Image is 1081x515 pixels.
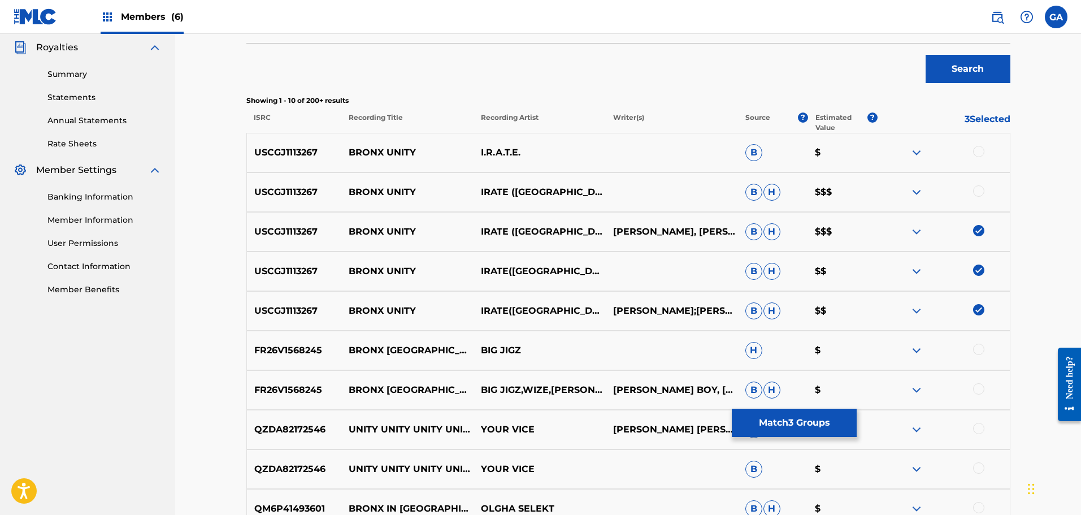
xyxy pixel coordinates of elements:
[808,146,878,159] p: $
[745,461,762,478] span: B
[1045,6,1067,28] div: User Menu
[171,11,184,22] span: (6)
[247,462,342,476] p: QZDA82172546
[47,138,162,150] a: Rate Sheets
[763,302,780,319] span: H
[47,237,162,249] a: User Permissions
[47,191,162,203] a: Banking Information
[474,225,606,239] p: IRATE ([GEOGRAPHIC_DATA])
[14,41,27,54] img: Royalties
[808,304,878,318] p: $$
[47,92,162,103] a: Statements
[14,8,57,25] img: MLC Logo
[606,423,738,436] p: [PERSON_NAME] [PERSON_NAME] [PERSON_NAME]
[247,185,342,199] p: USCGJ1113267
[47,284,162,296] a: Member Benefits
[341,383,474,397] p: BRONX [GEOGRAPHIC_DATA]
[474,146,606,159] p: I.R.A.T.E.
[745,184,762,201] span: B
[808,383,878,397] p: $
[1028,472,1035,506] div: Drag
[745,223,762,240] span: B
[246,112,341,133] p: ISRC
[474,265,606,278] p: IRATE([GEOGRAPHIC_DATA])
[745,144,762,161] span: B
[745,382,762,399] span: B
[341,423,474,436] p: UNITY UNITY UNITY UNITY
[341,462,474,476] p: UNITY UNITY UNITY UNITY
[341,344,474,357] p: BRONX [GEOGRAPHIC_DATA]
[474,344,606,357] p: BIG JIGZ
[247,423,342,436] p: QZDA82172546
[246,96,1010,106] p: Showing 1 - 10 of 200+ results
[745,112,770,133] p: Source
[247,225,342,239] p: USCGJ1113267
[606,112,738,133] p: Writer(s)
[148,163,162,177] img: expand
[808,265,878,278] p: $$
[910,344,923,357] img: expand
[808,225,878,239] p: $$$
[973,304,984,315] img: deselect
[798,112,808,123] span: ?
[910,462,923,476] img: expand
[910,146,923,159] img: expand
[1024,461,1081,515] iframe: Chat Widget
[910,185,923,199] img: expand
[474,304,606,318] p: IRATE([GEOGRAPHIC_DATA])
[1049,339,1081,430] iframe: Resource Center
[606,383,738,397] p: [PERSON_NAME] BOY, [PERSON_NAME]
[1015,6,1038,28] div: Help
[867,112,878,123] span: ?
[808,185,878,199] p: $$$
[474,383,606,397] p: BIG JIGZ,WIZE,[PERSON_NAME] MUMBLES
[745,263,762,280] span: B
[474,112,606,133] p: Recording Artist
[101,10,114,24] img: Top Rightsholders
[745,302,762,319] span: B
[763,223,780,240] span: H
[763,263,780,280] span: H
[341,304,474,318] p: BRONX UNITY
[341,146,474,159] p: BRONX UNITY
[341,225,474,239] p: BRONX UNITY
[247,265,342,278] p: USCGJ1113267
[606,225,738,239] p: [PERSON_NAME], [PERSON_NAME]
[973,225,984,236] img: deselect
[247,146,342,159] p: USCGJ1113267
[732,409,857,437] button: Match3 Groups
[1020,10,1034,24] img: help
[341,185,474,199] p: BRONX UNITY
[36,163,116,177] span: Member Settings
[986,6,1009,28] a: Public Search
[341,265,474,278] p: BRONX UNITY
[991,10,1004,24] img: search
[36,41,78,54] span: Royalties
[910,225,923,239] img: expand
[606,304,738,318] p: [PERSON_NAME];[PERSON_NAME];[PERSON_NAME];[PERSON_NAME];[PERSON_NAME]
[815,112,867,133] p: Estimated Value
[47,214,162,226] a: Member Information
[763,382,780,399] span: H
[247,344,342,357] p: FR26V1568245
[745,342,762,359] span: H
[926,55,1010,83] button: Search
[474,185,606,199] p: IRATE ([GEOGRAPHIC_DATA])
[910,304,923,318] img: expand
[474,462,606,476] p: YOUR VICE
[878,112,1010,133] p: 3 Selected
[121,10,184,23] span: Members
[47,68,162,80] a: Summary
[910,423,923,436] img: expand
[47,261,162,272] a: Contact Information
[808,462,878,476] p: $
[808,344,878,357] p: $
[14,163,27,177] img: Member Settings
[341,112,473,133] p: Recording Title
[148,41,162,54] img: expand
[474,423,606,436] p: YOUR VICE
[763,184,780,201] span: H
